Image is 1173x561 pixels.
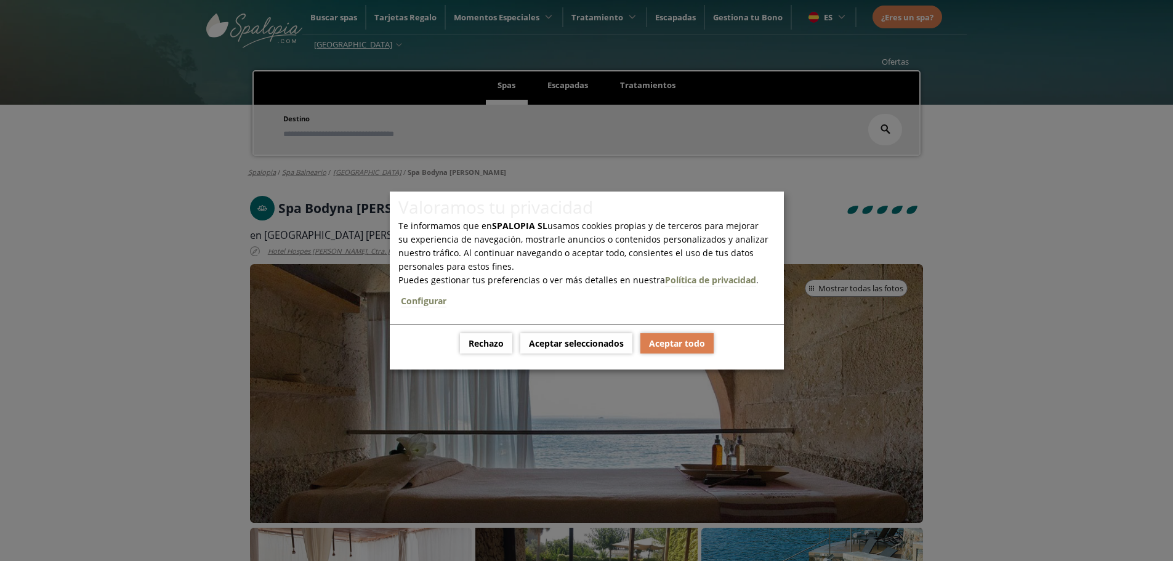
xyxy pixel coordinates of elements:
a: Política de privacidad [665,274,756,286]
h1: Valoramos tu privacidad [398,200,769,214]
b: SPALOPIA SL [492,220,547,232]
a: Configurar [401,295,446,307]
span: Te informamos que en usamos cookies propias y de terceros para mejorar su experiencia de navegaci... [398,220,768,272]
span: . [398,274,769,315]
button: Rechazo [460,333,512,353]
button: Aceptar todo [640,333,714,353]
span: Puedes gestionar tus preferencias o ver más detalles en nuestra [398,274,665,286]
button: Aceptar seleccionados [520,333,632,353]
